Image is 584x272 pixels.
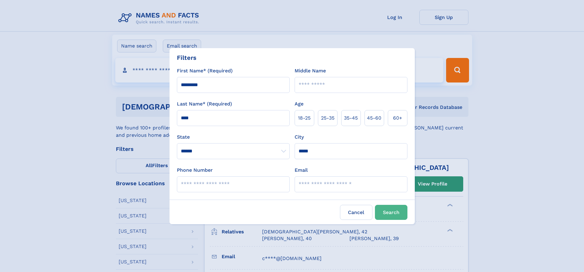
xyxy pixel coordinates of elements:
[298,114,311,122] span: 18‑25
[393,114,402,122] span: 60+
[344,114,358,122] span: 35‑45
[295,167,308,174] label: Email
[375,205,407,220] button: Search
[177,67,233,75] label: First Name* (Required)
[321,114,334,122] span: 25‑35
[295,67,326,75] label: Middle Name
[295,100,303,108] label: Age
[177,100,232,108] label: Last Name* (Required)
[367,114,381,122] span: 45‑60
[295,133,304,141] label: City
[340,205,372,220] label: Cancel
[177,133,290,141] label: State
[177,53,197,62] div: Filters
[177,167,213,174] label: Phone Number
